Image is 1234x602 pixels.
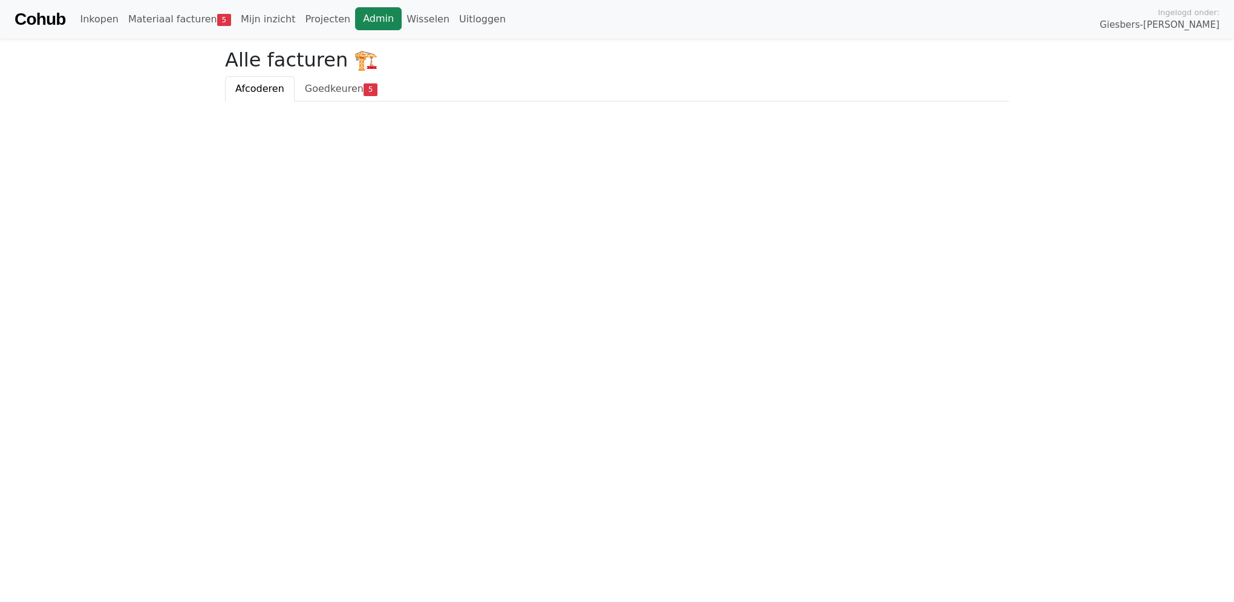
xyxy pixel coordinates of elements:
span: 5 [217,14,231,26]
a: Goedkeuren5 [295,76,388,102]
a: Inkopen [75,7,123,31]
a: Admin [355,7,402,30]
a: Wisselen [402,7,454,31]
a: Uitloggen [454,7,511,31]
span: Afcoderen [235,83,284,94]
a: Projecten [300,7,355,31]
a: Mijn inzicht [236,7,301,31]
span: Goedkeuren [305,83,364,94]
h2: Alle facturen 🏗️ [225,48,1009,71]
a: Afcoderen [225,76,295,102]
span: Giesbers-[PERSON_NAME] [1100,18,1219,32]
a: Cohub [15,5,65,34]
a: Materiaal facturen5 [123,7,236,31]
span: 5 [364,83,377,95]
span: Ingelogd onder: [1158,7,1219,18]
